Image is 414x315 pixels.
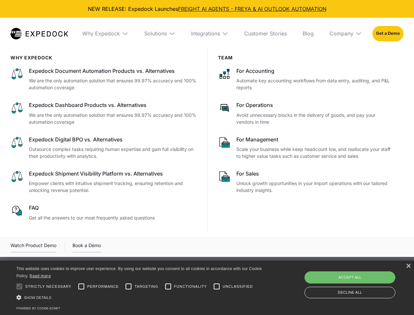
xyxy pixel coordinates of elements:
span: Show details [24,296,51,300]
a: Blog [297,18,319,49]
img: paper and bag icon [218,136,231,149]
p: We are the only automation solution that ensures 99.97% accuracy and 100% automation coverage [29,77,197,91]
img: rectangular chat bubble icon [218,101,231,115]
div: Show details [16,294,264,301]
span: This website uses cookies to improve user experience. By using our website you consent to all coo... [16,266,262,279]
div: Expedock Document Automation Products vs. Alternatives [29,67,197,74]
span: Targeting [134,284,158,289]
div: Expedock Shipment Visibility Platform vs. Alternatives [29,170,197,177]
div: Watch Product Demo [10,241,56,252]
div: Solutions [139,18,181,49]
a: Book a Demo [72,241,101,252]
img: scale icon [10,170,24,183]
a: paper and bag iconFor SalesUnlock growth opportunities in your import operations with our tailore... [218,170,393,194]
div: Team [218,55,393,61]
span: Unclassified [223,284,253,289]
div: Company [324,18,367,49]
div: For Management [236,136,393,143]
a: scale iconExpedock Document Automation Products vs. AlternativesWe are the only automation soluti... [10,67,197,91]
iframe: Chat Widget [305,244,414,315]
p: Automate key accounting workflows from data entry, auditing, and P&L reports [236,77,393,91]
img: scale icon [10,67,24,80]
a: regular chat bubble iconFAQGet all the answers to our most frequently asked questions [10,204,197,221]
p: Get all the answers to our most frequently asked questions [29,214,197,221]
div: Company [329,30,353,37]
div: Expedock Digital BPO vs. Alternatives [29,136,197,143]
span: Performance [87,284,119,289]
div: NEW RELEASE: Expedock Launches [5,5,409,12]
a: FREIGHT AI AGENTS - FREYA & AI OUTLOOK AUTOMATION [178,6,326,12]
p: We are the only automation solution that ensures 99.97% accuracy and 100% automation coverage [29,112,197,125]
div: FAQ [29,204,197,211]
img: regular chat bubble icon [10,204,24,217]
div: Why Expedock [77,18,134,49]
p: Scale your business while keep headcount low, and reallocate your staff to higher value tasks suc... [236,146,393,159]
div: For Accounting [236,67,393,74]
div: For Operations [236,101,393,109]
div: Expedock Dashboard Products vs. Alternatives [29,101,197,109]
a: paper and bag iconFor ManagementScale your business while keep headcount low, and reallocate your... [218,136,393,159]
a: Read more [30,273,51,278]
span: Functionality [174,284,207,289]
img: paper and bag icon [218,170,231,183]
div: Solutions [144,30,167,37]
a: Get a Demo [372,26,404,41]
div: Integrations [186,18,234,49]
span: Strictly necessary [25,284,71,289]
a: rectangular chat bubble iconFor OperationsAvoid unnecessary blocks in the delivery of goods, and ... [218,101,393,125]
p: Outsource complex tasks requiring human expertise and gain full visibility on their productivity ... [29,146,197,159]
a: Powered by cookie-script [16,306,60,310]
p: Avoid unnecessary blocks in the delivery of goods, and pay your vendors in time [236,112,393,125]
a: scale iconExpedock Dashboard Products vs. AlternativesWe are the only automation solution that en... [10,101,197,125]
div: For Sales [236,170,393,177]
a: open lightbox [10,241,56,252]
a: network like iconFor AccountingAutomate key accounting workflows from data entry, auditing, and P... [218,67,393,91]
div: WHy Expedock [10,55,197,61]
img: network like icon [218,67,231,80]
img: scale icon [10,101,24,115]
img: scale icon [10,136,24,149]
a: scale iconExpedock Shipment Visibility Platform vs. AlternativesEmpower clients with intuitive sh... [10,170,197,194]
div: Integrations [191,30,220,37]
p: Unlock growth opportunities in your import operations with our tailored industry insights. [236,180,393,194]
a: Customer Stories [239,18,292,49]
div: Why Expedock [82,30,120,37]
a: scale iconExpedock Digital BPO vs. AlternativesOutsource complex tasks requiring human expertise ... [10,136,197,159]
p: Empower clients with intuitive shipment tracking, ensuring retention and unlocking revenue potent... [29,180,197,194]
